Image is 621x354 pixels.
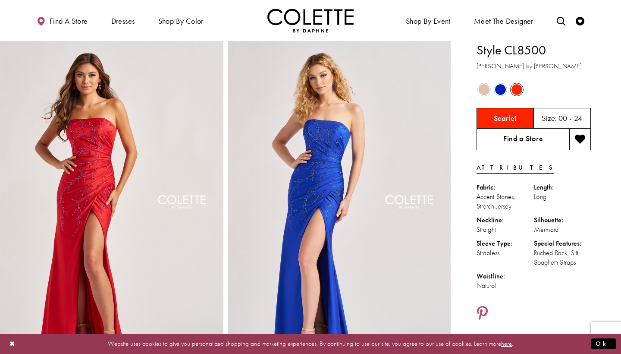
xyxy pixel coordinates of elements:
[156,9,206,32] span: Shop by color
[534,192,591,202] div: Long
[267,9,354,32] img: Colette by Daphne
[477,183,534,192] div: Fabric:
[267,9,354,32] a: Visit Home Page
[501,339,512,348] a: here
[404,9,453,32] span: Shop By Event
[477,41,591,59] h1: Style CL8500
[534,183,591,192] div: Length:
[477,272,534,281] div: Waistline:
[477,281,534,291] div: Natural
[474,17,533,25] span: Meet the designer
[472,9,536,32] a: Meet the designer
[158,17,204,25] span: Shop by color
[591,338,616,349] button: Submit Dialog
[574,9,586,32] a: Check Wishlist
[509,82,524,97] div: Scarlet
[534,215,591,225] div: Silhouette:
[477,239,534,248] div: Sleeve Type:
[50,17,88,25] span: Find a store
[406,17,451,25] span: Shop By Event
[477,192,534,211] div: Accent Stones, Stretch Jersey
[534,239,591,248] div: Special Features:
[494,114,517,123] h5: Chosen color
[111,17,135,25] span: Dresses
[477,82,492,97] div: Champagne
[62,338,559,350] p: Website uses cookies to give you personalized shopping and marketing experiences. By continuing t...
[477,161,554,174] a: Attributes
[542,113,557,123] span: Size:
[477,129,569,150] a: Find a Store
[477,306,488,322] a: Share using Pinterest - Opens in new tab
[477,82,591,98] div: Product color controls state depends on size chosen
[569,129,591,150] button: Add to wishlist
[477,248,534,258] div: Strapless
[534,225,591,234] div: Mermaid
[109,9,137,32] span: Dresses
[534,248,591,267] div: Ruched Back, Slit, Spaghetti Straps
[477,225,534,234] div: Straight
[558,114,583,123] h5: 00 - 24
[477,61,591,71] h3: [PERSON_NAME] by [PERSON_NAME]
[555,9,568,32] a: Toggle search
[477,215,534,225] div: Neckline:
[34,9,90,32] a: Find a store
[5,336,20,351] button: Close Dialog
[493,82,508,97] div: Royal Blue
